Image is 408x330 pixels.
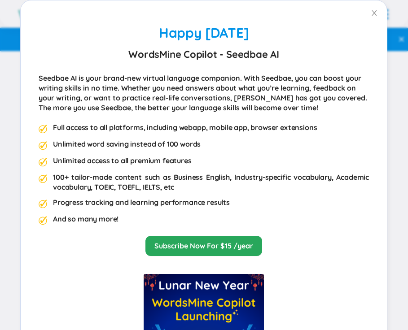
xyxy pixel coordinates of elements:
button: Subscribe Now For $15 /year [146,236,263,256]
img: premium [39,216,48,225]
div: Unlimited access to all premium features [53,156,192,167]
span: close [371,9,378,17]
div: 100+ tailor-made content such as Business English, Industry-specific vocabulary, Academic vocabul... [53,172,369,192]
strong: WordsMine Copilot - Seedbae AI [129,46,279,62]
div: Full access to all platforms, including webapp, mobile app, browser extensions [53,122,317,134]
img: premium [39,158,48,167]
img: premium [39,125,48,134]
img: premium [39,141,48,150]
a: Subscribe Now For $15 /year [155,241,254,251]
button: Close [362,0,387,26]
img: premium [39,200,48,208]
div: Unlimited word saving instead of 100 words [53,139,201,150]
div: And so many more! [53,214,118,225]
span: Happy [DATE] [159,24,249,41]
img: premium [39,174,48,183]
div: Seedbae AI is your brand-new virtual language companion. With Seedbae, you can boost your writing... [39,73,369,113]
div: Progress tracking and learning performance results [53,197,230,208]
